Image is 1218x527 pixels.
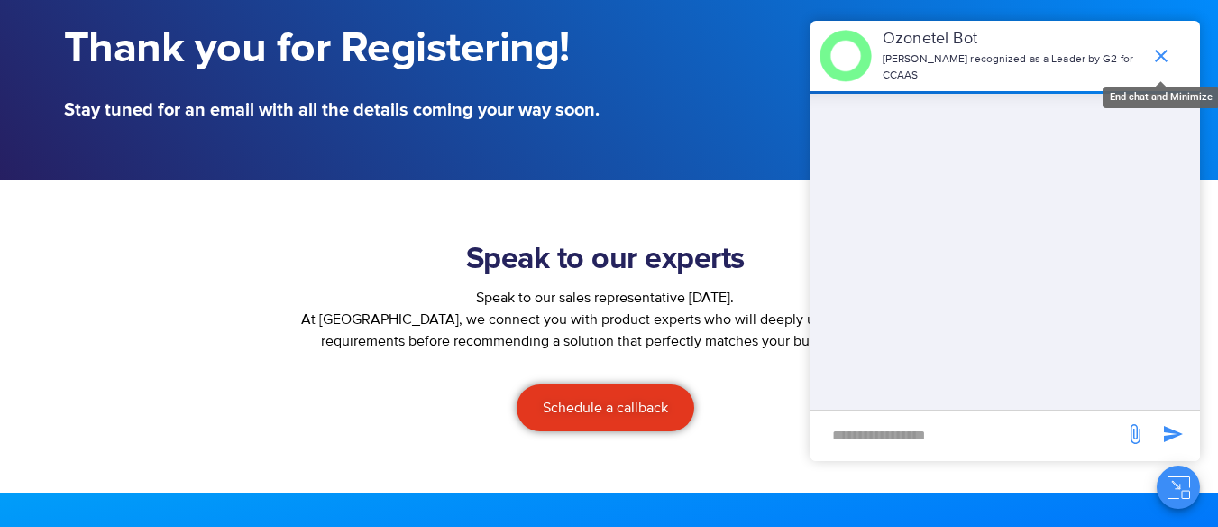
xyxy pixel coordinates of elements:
[1157,466,1200,509] button: Close chat
[517,384,694,431] a: Schedule a callback
[820,420,1115,452] div: new-msg-input
[1117,416,1153,452] span: send message
[820,30,872,82] img: header
[64,24,600,74] h1: Thank you for Registering!
[883,27,1141,51] p: Ozonetel Bot
[64,101,600,119] h5: Stay tuned for an email with all the details coming your way soon.
[1155,416,1191,452] span: send message
[543,401,668,415] span: Schedule a callback
[286,309,926,352] p: At [GEOGRAPHIC_DATA], we connect you with product experts who will deeply understand your require...
[1143,38,1179,74] span: end chat or minimize
[286,287,926,309] div: Speak to our sales representative [DATE].
[883,51,1141,84] p: [PERSON_NAME] recognized as a Leader by G2 for CCAAS
[286,242,926,278] h2: Speak to our experts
